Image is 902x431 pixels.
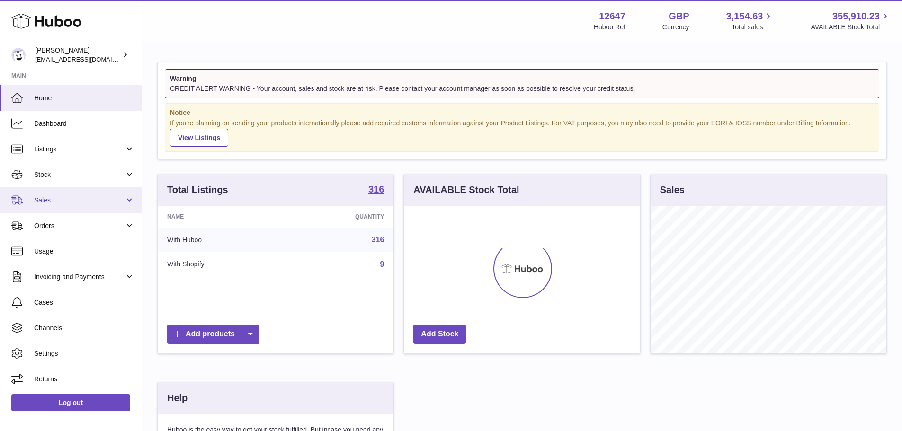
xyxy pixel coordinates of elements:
[170,119,874,147] div: If you're planning on sending your products internationally please add required customs informati...
[11,394,130,411] a: Log out
[372,236,384,244] a: 316
[158,206,285,228] th: Name
[158,252,285,277] td: With Shopify
[726,10,774,32] a: 3,154.63 Total sales
[660,184,685,196] h3: Sales
[170,74,874,83] strong: Warning
[11,48,26,62] img: internalAdmin-12647@internal.huboo.com
[811,23,891,32] span: AVAILABLE Stock Total
[811,10,891,32] a: 355,910.23 AVAILABLE Stock Total
[726,10,763,23] span: 3,154.63
[34,324,134,333] span: Channels
[34,196,125,205] span: Sales
[380,260,384,268] a: 9
[599,10,625,23] strong: 12647
[34,221,125,230] span: Orders
[34,349,134,358] span: Settings
[35,46,120,64] div: [PERSON_NAME]
[368,185,384,196] a: 316
[34,119,134,128] span: Dashboard
[34,298,134,307] span: Cases
[167,392,188,405] h3: Help
[732,23,774,32] span: Total sales
[158,228,285,252] td: With Huboo
[34,170,125,179] span: Stock
[170,108,874,117] strong: Notice
[34,94,134,103] span: Home
[368,185,384,194] strong: 316
[662,23,689,32] div: Currency
[34,145,125,154] span: Listings
[285,206,394,228] th: Quantity
[167,325,259,344] a: Add products
[34,273,125,281] span: Invoicing and Payments
[413,184,519,196] h3: AVAILABLE Stock Total
[594,23,625,32] div: Huboo Ref
[413,325,466,344] a: Add Stock
[34,247,134,256] span: Usage
[669,10,689,23] strong: GBP
[170,129,228,147] a: View Listings
[170,84,874,93] div: CREDIT ALERT WARNING - Your account, sales and stock are at risk. Please contact your account man...
[167,184,228,196] h3: Total Listings
[34,375,134,384] span: Returns
[35,55,139,63] span: [EMAIL_ADDRESS][DOMAIN_NAME]
[832,10,880,23] span: 355,910.23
